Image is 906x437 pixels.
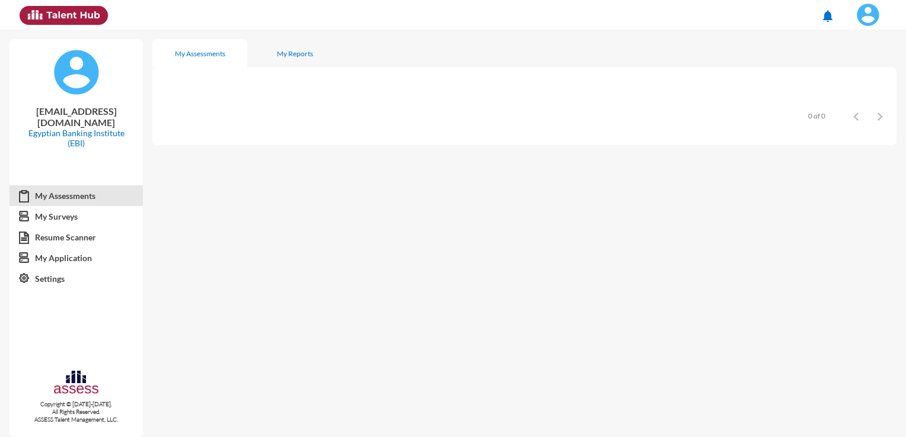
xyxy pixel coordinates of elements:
[9,400,143,423] p: Copyright © [DATE]-[DATE]. All Rights Reserved. ASSESS Talent Management, LLC.
[175,49,225,58] div: My Assessments
[9,248,143,269] a: My Application
[844,104,868,127] button: Previous page
[19,105,133,128] p: [EMAIL_ADDRESS][DOMAIN_NAME]
[808,111,825,120] div: 0 of 0
[9,268,143,290] a: Settings
[53,369,100,398] img: assesscompany-logo.png
[9,227,143,248] a: Resume Scanner
[9,185,143,207] a: My Assessments
[19,128,133,148] p: Egyptian Banking Institute (EBI)
[53,49,100,96] img: default%20profile%20image.svg
[821,9,835,23] mat-icon: notifications
[868,104,892,127] button: Next page
[277,49,313,58] div: My Reports
[9,206,143,227] a: My Surveys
